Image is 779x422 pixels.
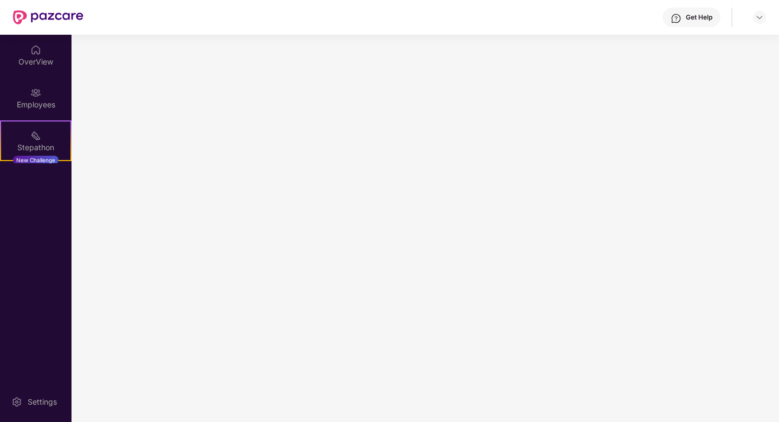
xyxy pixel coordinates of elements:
[30,87,41,98] img: svg+xml;base64,PHN2ZyBpZD0iRW1wbG95ZWVzIiB4bWxucz0iaHR0cDovL3d3dy53My5vcmcvMjAwMC9zdmciIHdpZHRoPS...
[1,142,70,153] div: Stepathon
[671,13,681,24] img: svg+xml;base64,PHN2ZyBpZD0iSGVscC0zMngzMiIgeG1sbnM9Imh0dHA6Ly93d3cudzMub3JnLzIwMDAvc3ZnIiB3aWR0aD...
[13,10,83,24] img: New Pazcare Logo
[24,397,60,407] div: Settings
[13,156,59,164] div: New Challenge
[686,13,712,22] div: Get Help
[755,13,764,22] img: svg+xml;base64,PHN2ZyBpZD0iRHJvcGRvd24tMzJ4MzIiIHhtbG5zPSJodHRwOi8vd3d3LnczLm9yZy8yMDAwL3N2ZyIgd2...
[11,397,22,407] img: svg+xml;base64,PHN2ZyBpZD0iU2V0dGluZy0yMHgyMCIgeG1sbnM9Imh0dHA6Ly93d3cudzMub3JnLzIwMDAvc3ZnIiB3aW...
[30,44,41,55] img: svg+xml;base64,PHN2ZyBpZD0iSG9tZSIgeG1sbnM9Imh0dHA6Ly93d3cudzMub3JnLzIwMDAvc3ZnIiB3aWR0aD0iMjAiIG...
[30,130,41,141] img: svg+xml;base64,PHN2ZyB4bWxucz0iaHR0cDovL3d3dy53My5vcmcvMjAwMC9zdmciIHdpZHRoPSIyMSIgaGVpZ2h0PSIyMC...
